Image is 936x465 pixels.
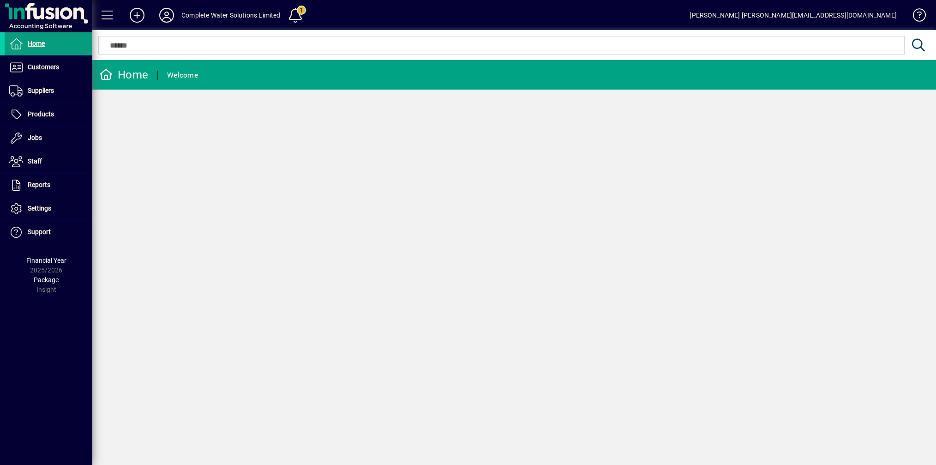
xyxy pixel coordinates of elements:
[28,134,42,141] span: Jobs
[690,8,897,23] div: [PERSON_NAME] [PERSON_NAME][EMAIL_ADDRESS][DOMAIN_NAME]
[28,63,59,71] span: Customers
[28,40,45,47] span: Home
[152,7,181,24] button: Profile
[28,205,51,212] span: Settings
[28,181,50,188] span: Reports
[34,276,59,284] span: Package
[99,67,148,82] div: Home
[28,228,51,236] span: Support
[122,7,152,24] button: Add
[5,56,92,79] a: Customers
[5,103,92,126] a: Products
[28,87,54,94] span: Suppliers
[181,8,281,23] div: Complete Water Solutions Limited
[5,221,92,244] a: Support
[5,174,92,197] a: Reports
[5,79,92,103] a: Suppliers
[28,157,42,165] span: Staff
[5,127,92,150] a: Jobs
[26,257,66,264] span: Financial Year
[167,68,198,83] div: Welcome
[5,150,92,173] a: Staff
[5,197,92,220] a: Settings
[28,110,54,118] span: Products
[906,2,924,32] a: Knowledge Base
